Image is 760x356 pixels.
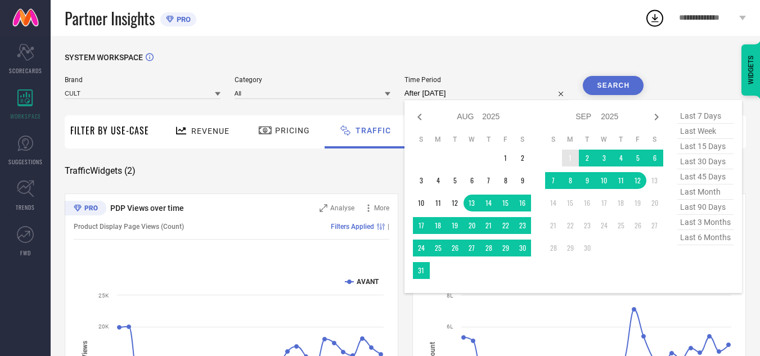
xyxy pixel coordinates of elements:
[562,217,579,234] td: Mon Sep 22 2025
[579,217,596,234] td: Tue Sep 23 2025
[646,172,663,189] td: Sat Sep 13 2025
[388,223,389,231] span: |
[331,223,374,231] span: Filters Applied
[545,135,562,144] th: Sunday
[562,172,579,189] td: Mon Sep 08 2025
[545,240,562,256] td: Sun Sep 28 2025
[413,135,430,144] th: Sunday
[74,223,184,231] span: Product Display Page Views (Count)
[413,110,426,124] div: Previous month
[497,217,514,234] td: Fri Aug 22 2025
[514,195,531,211] td: Sat Aug 16 2025
[514,150,531,166] td: Sat Aug 02 2025
[646,217,663,234] td: Sat Sep 27 2025
[65,7,155,30] span: Partner Insights
[98,323,109,330] text: 20K
[464,217,480,234] td: Wed Aug 20 2025
[514,172,531,189] td: Sat Aug 09 2025
[65,53,143,62] span: SYSTEM WORKSPACE
[613,172,629,189] td: Thu Sep 11 2025
[514,240,531,256] td: Sat Aug 30 2025
[596,217,613,234] td: Wed Sep 24 2025
[447,240,464,256] td: Tue Aug 26 2025
[480,135,497,144] th: Thursday
[8,157,43,166] span: SUGGESTIONS
[645,8,665,28] div: Open download list
[629,150,646,166] td: Fri Sep 05 2025
[677,230,734,245] span: last 6 months
[677,109,734,124] span: last 7 days
[357,278,379,286] text: AVANT
[10,112,41,120] span: WORKSPACE
[677,139,734,154] span: last 15 days
[430,195,447,211] td: Mon Aug 11 2025
[275,126,310,135] span: Pricing
[447,292,453,299] text: 8L
[320,204,327,212] svg: Zoom
[413,240,430,256] td: Sun Aug 24 2025
[447,135,464,144] th: Tuesday
[677,184,734,200] span: last month
[430,135,447,144] th: Monday
[579,240,596,256] td: Tue Sep 30 2025
[562,195,579,211] td: Mon Sep 15 2025
[497,172,514,189] td: Fri Aug 08 2025
[480,172,497,189] td: Thu Aug 07 2025
[579,135,596,144] th: Tuesday
[330,204,354,212] span: Analyse
[579,195,596,211] td: Tue Sep 16 2025
[613,195,629,211] td: Thu Sep 18 2025
[98,292,109,299] text: 25K
[497,135,514,144] th: Friday
[464,135,480,144] th: Wednesday
[579,150,596,166] td: Tue Sep 02 2025
[646,135,663,144] th: Saturday
[677,200,734,215] span: last 90 days
[413,217,430,234] td: Sun Aug 17 2025
[70,124,149,137] span: Filter By Use-Case
[629,135,646,144] th: Friday
[583,76,644,95] button: Search
[374,204,389,212] span: More
[514,135,531,144] th: Saturday
[430,172,447,189] td: Mon Aug 04 2025
[413,195,430,211] td: Sun Aug 10 2025
[20,249,31,257] span: FWD
[110,204,184,213] span: PDP Views over time
[65,201,106,218] div: Premium
[629,172,646,189] td: Fri Sep 12 2025
[497,150,514,166] td: Fri Aug 01 2025
[677,169,734,184] span: last 45 days
[413,172,430,189] td: Sun Aug 03 2025
[596,135,613,144] th: Wednesday
[480,195,497,211] td: Thu Aug 14 2025
[174,15,191,24] span: PRO
[447,172,464,189] td: Tue Aug 05 2025
[413,262,430,279] td: Sun Aug 31 2025
[613,135,629,144] th: Thursday
[447,217,464,234] td: Tue Aug 19 2025
[480,240,497,256] td: Thu Aug 28 2025
[497,240,514,256] td: Fri Aug 29 2025
[480,217,497,234] td: Thu Aug 21 2025
[404,76,569,84] span: Time Period
[646,195,663,211] td: Sat Sep 20 2025
[464,172,480,189] td: Wed Aug 06 2025
[514,217,531,234] td: Sat Aug 23 2025
[596,172,613,189] td: Wed Sep 10 2025
[16,203,35,211] span: TRENDS
[545,217,562,234] td: Sun Sep 21 2025
[562,240,579,256] td: Mon Sep 29 2025
[579,172,596,189] td: Tue Sep 09 2025
[677,154,734,169] span: last 30 days
[430,240,447,256] td: Mon Aug 25 2025
[235,76,390,84] span: Category
[562,150,579,166] td: Mon Sep 01 2025
[464,195,480,211] td: Wed Aug 13 2025
[9,66,42,75] span: SCORECARDS
[65,76,221,84] span: Brand
[404,87,569,100] input: Select time period
[447,323,453,330] text: 6L
[562,135,579,144] th: Monday
[464,240,480,256] td: Wed Aug 27 2025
